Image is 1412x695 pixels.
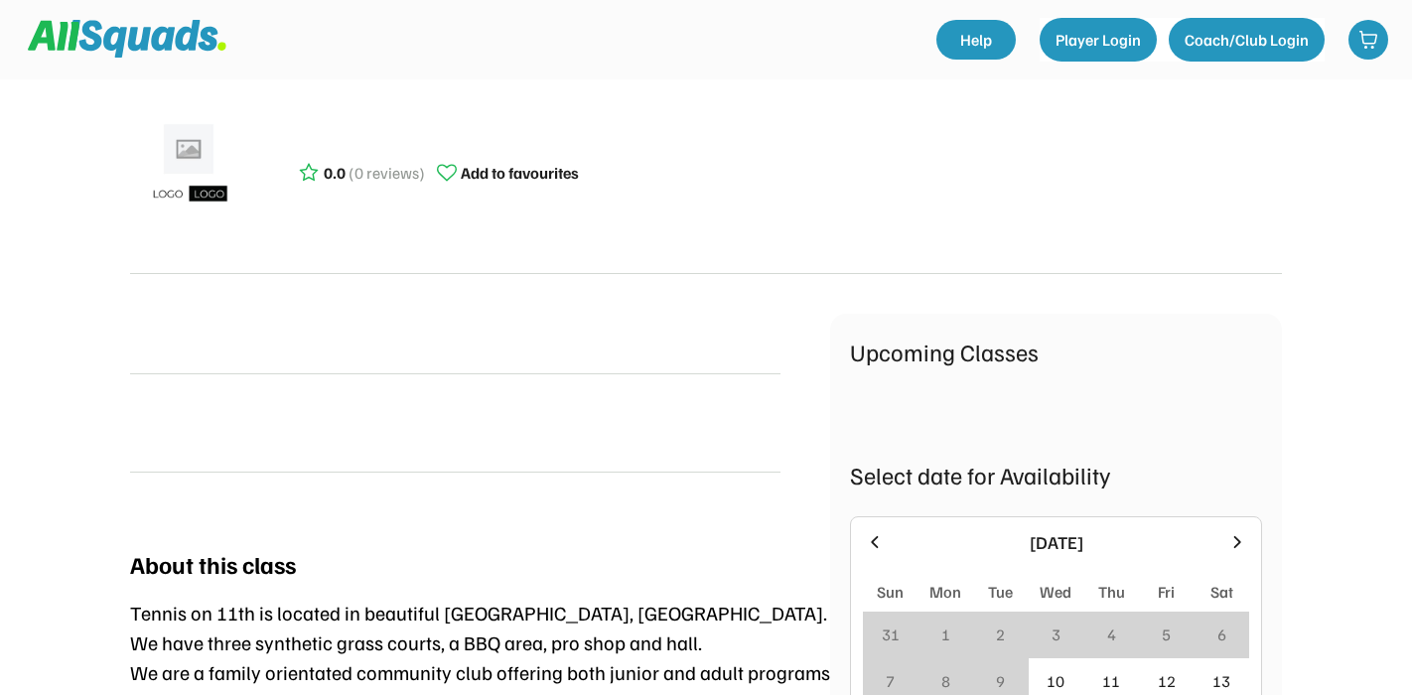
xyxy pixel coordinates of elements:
[936,20,1016,60] a: Help
[1052,623,1060,646] div: 3
[1158,669,1176,693] div: 12
[877,580,904,604] div: Sun
[1040,580,1071,604] div: Wed
[324,161,346,185] div: 0.0
[1212,669,1230,693] div: 13
[1098,580,1125,604] div: Thu
[140,117,239,216] img: ui-kit-placeholders-product-5_1200x.webp
[1040,18,1157,62] button: Player Login
[1107,623,1116,646] div: 4
[349,161,425,185] div: (0 reviews)
[850,334,1262,369] div: Upcoming Classes
[130,546,296,582] div: About this class
[1169,18,1325,62] button: Coach/Club Login
[1047,669,1064,693] div: 10
[988,580,1013,604] div: Tue
[996,669,1005,693] div: 9
[130,399,178,447] img: yH5BAEAAAAALAAAAAABAAEAAAIBRAA7
[1358,30,1378,50] img: shopping-cart-01%20%281%29.svg
[28,20,226,58] img: Squad%20Logo.svg
[1217,623,1226,646] div: 6
[996,623,1005,646] div: 2
[886,669,895,693] div: 7
[941,669,950,693] div: 8
[897,529,1215,556] div: [DATE]
[1210,580,1233,604] div: Sat
[1158,580,1175,604] div: Fri
[941,623,950,646] div: 1
[850,457,1262,492] div: Select date for Availability
[882,623,900,646] div: 31
[461,161,579,185] div: Add to favourites
[929,580,961,604] div: Mon
[1162,623,1171,646] div: 5
[1102,669,1120,693] div: 11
